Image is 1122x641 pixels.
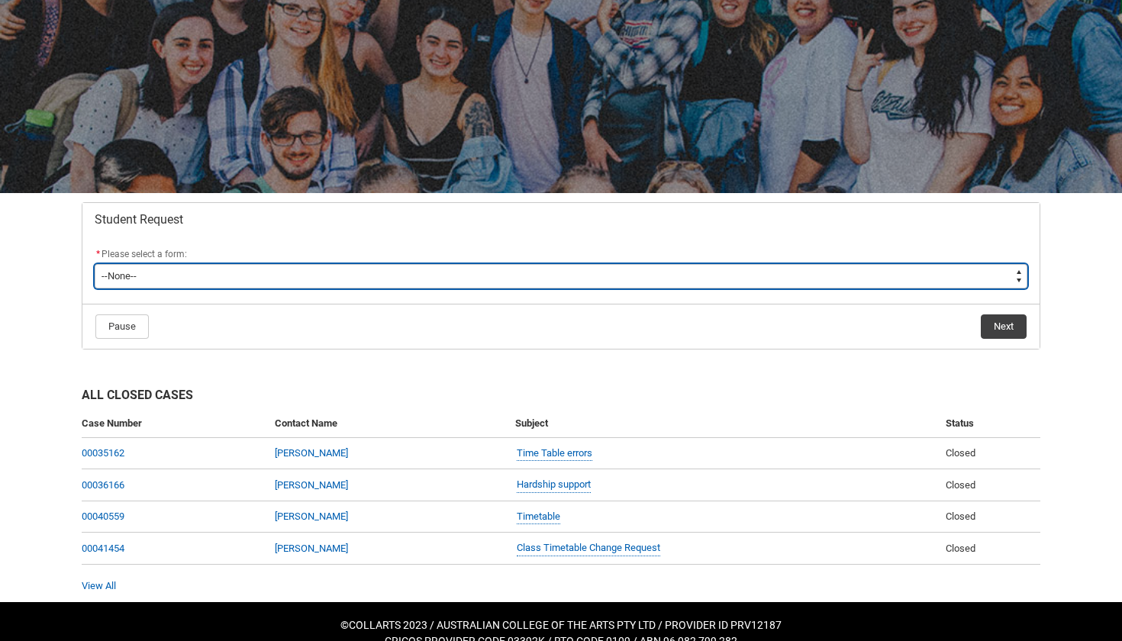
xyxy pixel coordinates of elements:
span: Closed [946,511,975,522]
a: Time Table errors [517,446,592,462]
span: Closed [946,447,975,459]
a: Hardship support [517,477,591,493]
article: Redu_Student_Request flow [82,202,1040,349]
th: Subject [509,410,939,438]
a: 00036166 [82,479,124,491]
a: [PERSON_NAME] [275,511,348,522]
span: Closed [946,543,975,554]
th: Case Number [82,410,269,438]
a: [PERSON_NAME] [275,447,348,459]
h2: All Closed Cases [82,386,1040,410]
a: 00040559 [82,511,124,522]
a: View All Cases [82,580,116,591]
a: Class Timetable Change Request [517,540,660,556]
a: Timetable [517,509,560,525]
th: Contact Name [269,410,509,438]
span: Student Request [95,212,183,227]
button: Pause [95,314,149,339]
a: 00035162 [82,447,124,459]
button: Next [981,314,1027,339]
abbr: required [96,249,100,259]
th: Status [940,410,1040,438]
span: Closed [946,479,975,491]
a: 00041454 [82,543,124,554]
a: [PERSON_NAME] [275,543,348,554]
a: [PERSON_NAME] [275,479,348,491]
span: Please select a form: [102,249,187,259]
